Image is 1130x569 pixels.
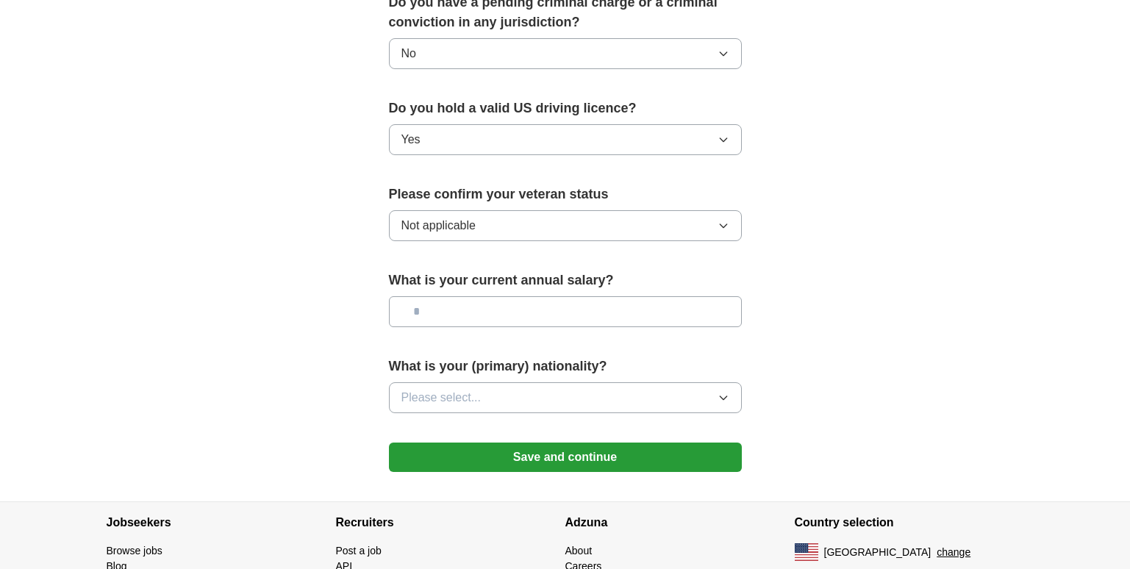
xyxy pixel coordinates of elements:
a: Post a job [336,545,382,557]
img: US flag [795,543,818,561]
button: Save and continue [389,443,742,472]
button: Yes [389,124,742,155]
a: Browse jobs [107,545,162,557]
span: No [401,45,416,62]
label: Do you hold a valid US driving licence? [389,99,742,118]
label: What is your (primary) nationality? [389,357,742,376]
label: Please confirm your veteran status [389,185,742,204]
label: What is your current annual salary? [389,271,742,290]
button: change [937,545,970,560]
h4: Country selection [795,502,1024,543]
button: Please select... [389,382,742,413]
span: Yes [401,131,421,148]
a: About [565,545,593,557]
button: Not applicable [389,210,742,241]
button: No [389,38,742,69]
span: Please select... [401,389,482,407]
span: Not applicable [401,217,476,235]
span: [GEOGRAPHIC_DATA] [824,545,931,560]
